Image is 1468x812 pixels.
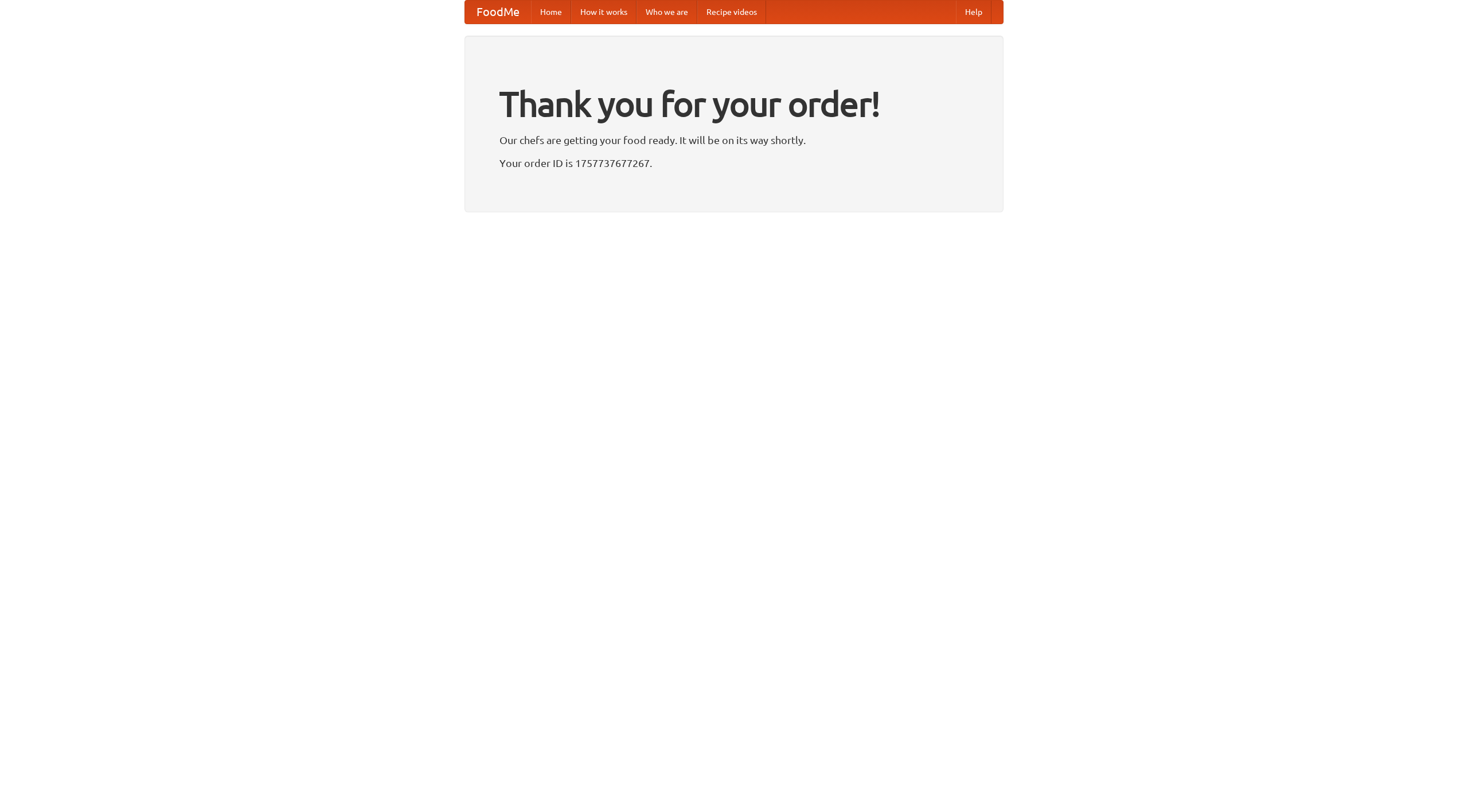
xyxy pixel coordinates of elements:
a: Home [531,1,571,24]
h1: Thank you for your order! [499,76,969,131]
a: Recipe videos [697,1,766,24]
a: FoodMe [465,1,531,24]
a: Who we are [637,1,697,24]
a: How it works [571,1,637,24]
a: Help [956,1,991,24]
p: Your order ID is 1757737677267. [499,154,969,172]
p: Our chefs are getting your food ready. It will be on its way shortly. [499,131,969,149]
